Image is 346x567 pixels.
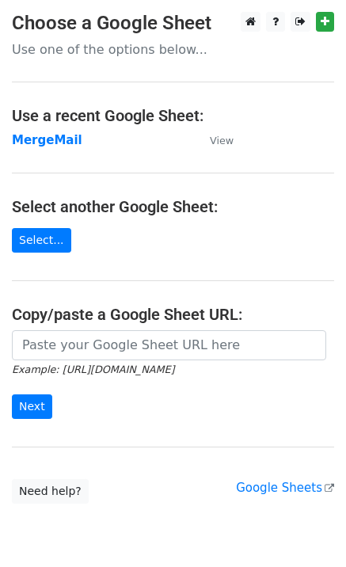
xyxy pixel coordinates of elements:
h4: Use a recent Google Sheet: [12,106,334,125]
h4: Copy/paste a Google Sheet URL: [12,305,334,324]
small: Example: [URL][DOMAIN_NAME] [12,363,174,375]
a: Need help? [12,479,89,504]
a: Google Sheets [236,481,334,495]
a: Select... [12,228,71,253]
input: Paste your Google Sheet URL here [12,330,326,360]
a: MergeMail [12,133,82,147]
a: View [194,133,234,147]
input: Next [12,394,52,419]
iframe: Chat Widget [267,491,346,567]
h3: Choose a Google Sheet [12,12,334,35]
small: View [210,135,234,147]
p: Use one of the options below... [12,41,334,58]
h4: Select another Google Sheet: [12,197,334,216]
